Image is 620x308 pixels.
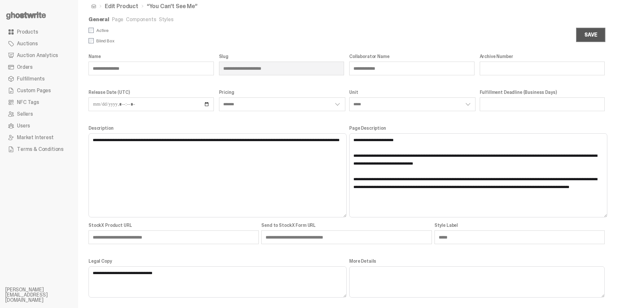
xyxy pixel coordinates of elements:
[434,223,605,228] label: Style Label
[17,29,38,35] span: Products
[5,108,73,120] a: Sellers
[5,132,73,143] a: Market Interest
[17,147,63,152] span: Terms & Conditions
[349,90,475,95] label: Unit
[17,135,54,140] span: Market Interest
[349,125,605,131] label: Page Description
[89,28,94,33] input: Active
[480,54,605,59] label: Archive Number
[89,90,214,95] label: Release Date (UTC)
[89,223,259,228] label: StockX Product URL
[17,53,58,58] span: Auction Analytics
[349,54,475,59] label: Collaborator Name
[89,28,347,33] label: Active
[5,61,73,73] a: Orders
[112,16,123,23] a: Page
[105,3,138,9] a: Edit Product
[5,50,73,61] a: Auction Analytics
[17,88,51,93] span: Custom Pages
[17,123,30,128] span: Users
[17,111,33,117] span: Sellers
[5,73,73,85] a: Fulfillments
[219,54,344,59] label: Slug
[89,125,344,131] label: Description
[585,32,597,37] div: Save
[576,28,605,42] button: Save
[89,54,214,59] label: Name
[17,100,39,105] span: NFC Tags
[17,41,38,46] span: Auctions
[89,16,109,23] a: General
[261,223,432,228] label: Send to StockX Form URL
[126,16,156,23] a: Components
[89,258,344,264] label: Legal Copy
[349,258,605,264] label: More Details
[5,120,73,132] a: Users
[89,38,94,43] input: Blind Box
[89,38,347,43] label: Blind Box
[5,143,73,155] a: Terms & Conditions
[5,287,83,303] li: [PERSON_NAME][EMAIL_ADDRESS][DOMAIN_NAME]
[219,90,344,95] label: Pricing
[17,76,45,81] span: Fulfillments
[159,16,173,23] a: Styles
[5,38,73,50] a: Auctions
[480,90,605,95] label: Fulfillment Deadline (Business Days)
[17,65,33,70] span: Orders
[5,96,73,108] a: NFC Tags
[138,3,198,9] li: “You Can't See Me”
[5,85,73,96] a: Custom Pages
[5,26,73,38] a: Products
